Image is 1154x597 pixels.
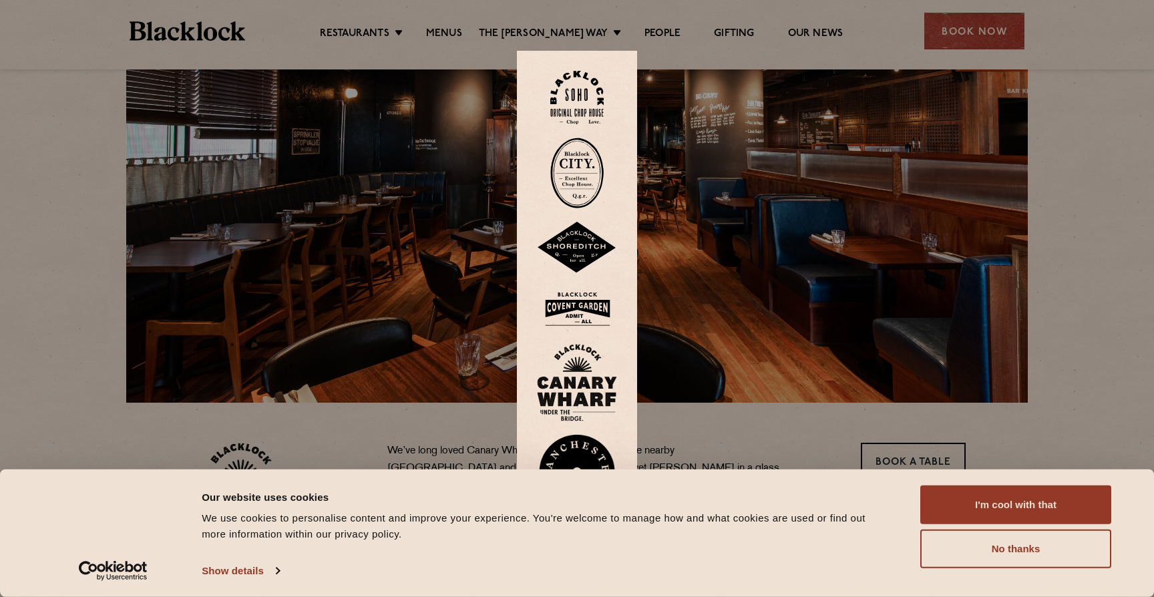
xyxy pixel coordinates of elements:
a: Show details [202,561,279,581]
img: BL_CW_Logo_Website.svg [537,344,617,421]
div: Our website uses cookies [202,489,890,505]
img: BLA_1470_CoventGarden_Website_Solid.svg [537,287,617,331]
img: City-stamp-default.svg [550,138,604,208]
a: Usercentrics Cookiebot - opens in a new window [55,561,172,581]
button: No thanks [920,530,1111,568]
div: We use cookies to personalise content and improve your experience. You're welcome to manage how a... [202,510,890,542]
img: BL_Manchester_Logo-bleed.png [537,435,617,527]
button: I'm cool with that [920,485,1111,524]
img: Shoreditch-stamp-v2-default.svg [537,222,617,274]
img: Soho-stamp-default.svg [550,71,604,125]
